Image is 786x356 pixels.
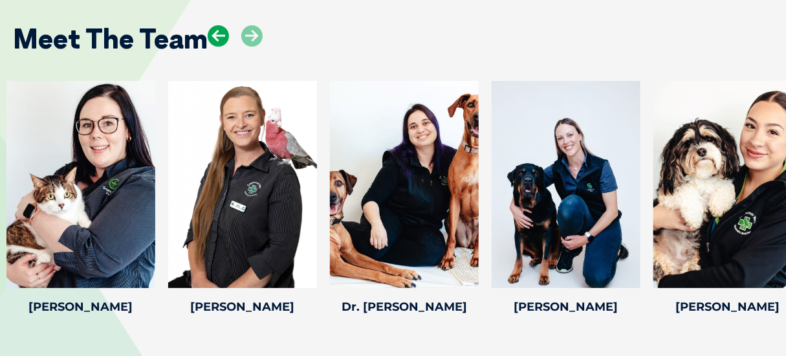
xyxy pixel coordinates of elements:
[13,25,208,52] h2: Meet The Team
[6,301,155,313] h4: [PERSON_NAME]
[168,301,317,313] h4: [PERSON_NAME]
[330,301,479,313] h4: Dr. [PERSON_NAME]
[492,301,640,313] h4: [PERSON_NAME]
